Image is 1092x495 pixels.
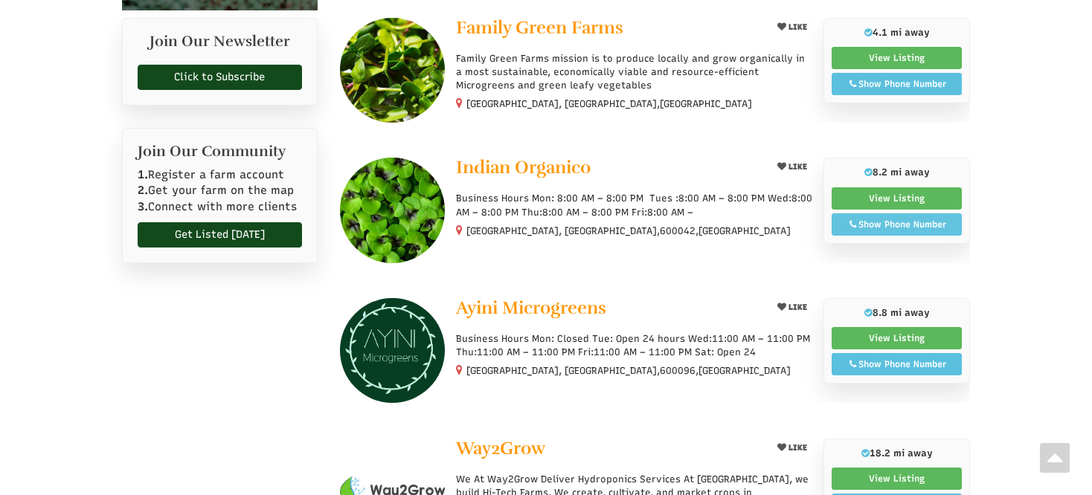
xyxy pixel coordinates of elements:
span: LIKE [786,22,807,32]
b: 1. [138,168,148,181]
small: [GEOGRAPHIC_DATA], [GEOGRAPHIC_DATA], [466,98,752,109]
a: Get Listed [DATE] [138,222,302,247]
a: Click to Subscribe [138,65,302,90]
button: LIKE [772,158,812,176]
h2: Join Our Newsletter [138,33,302,57]
span: 600096 [660,364,696,378]
a: Way2Grow [456,439,760,462]
p: Business Hours Mon: 8:00 AM – 8:00 PM Tues :8:00 AM – 8:00 PM Wed:8:00 AM – 8:00 PM Thu:8:00 AM –... [456,192,812,219]
p: Register a farm account Get your farm on the map Connect with more clients [138,167,302,215]
small: [GEOGRAPHIC_DATA], [GEOGRAPHIC_DATA], , [466,225,791,236]
button: LIKE [772,298,812,317]
span: LIKE [786,302,807,312]
b: 2. [138,184,148,197]
a: Indian Organico [456,158,760,181]
span: [GEOGRAPHIC_DATA] [698,364,791,378]
span: Ayini Microgreens [456,297,606,319]
a: View Listing [832,47,962,69]
p: 4.1 mi away [832,26,962,39]
div: Show Phone Number [840,218,954,231]
span: LIKE [786,443,807,453]
a: View Listing [832,467,962,490]
button: LIKE [772,18,812,36]
span: [GEOGRAPHIC_DATA] [698,224,791,238]
a: View Listing [832,187,962,210]
span: Indian Organico [456,156,591,178]
span: [GEOGRAPHIC_DATA] [660,97,752,111]
p: Business Hours Mon: Closed Tue: Open 24 hours Wed:11:00 AM – 11:00 PM Thu:11:00 AM – 11:00 PM Fri... [456,332,812,359]
p: Family Green Farms mission is to produce locally and grow organically in a most sustainable, econ... [456,52,812,93]
small: [GEOGRAPHIC_DATA], [GEOGRAPHIC_DATA], , [466,365,791,376]
img: Indian Organico [340,158,445,262]
h2: Join Our Community [138,143,302,160]
p: 8.2 mi away [832,166,962,179]
a: View Listing [832,327,962,349]
b: 3. [138,200,148,213]
p: 18.2 mi away [832,447,962,460]
a: Ayini Microgreens [456,298,760,321]
p: 8.8 mi away [832,306,962,320]
img: Family Green Farms [340,18,445,123]
div: Show Phone Number [840,357,954,371]
a: Family Green Farms [456,18,760,41]
span: LIKE [786,162,807,172]
span: Way2Grow [456,437,545,459]
button: LIKE [772,439,812,457]
span: 600042 [660,224,696,238]
span: Family Green Farms [456,16,623,39]
img: Ayini Microgreens [340,298,445,403]
div: Show Phone Number [840,77,954,91]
